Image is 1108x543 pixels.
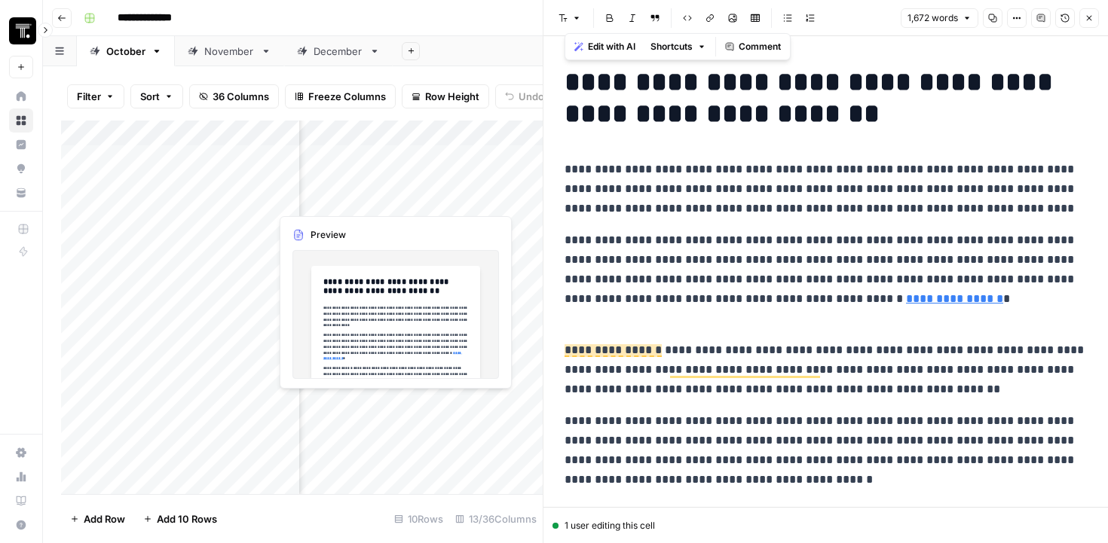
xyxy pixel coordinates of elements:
[9,17,36,44] img: Thoughtspot Logo
[650,40,693,53] span: Shortcuts
[9,84,33,108] a: Home
[175,36,284,66] a: November
[9,12,33,50] button: Workspace: Thoughtspot
[9,108,33,133] a: Browse
[314,44,363,59] div: December
[739,40,781,53] span: Comment
[449,507,543,531] div: 13/36 Columns
[61,507,134,531] button: Add Row
[285,84,396,108] button: Freeze Columns
[308,89,386,104] span: Freeze Columns
[77,89,101,104] span: Filter
[901,8,978,28] button: 1,672 words
[9,441,33,465] a: Settings
[77,36,175,66] a: October
[140,89,160,104] span: Sort
[588,40,635,53] span: Edit with AI
[189,84,279,108] button: 36 Columns
[9,133,33,157] a: Insights
[67,84,124,108] button: Filter
[719,37,787,56] button: Comment
[908,11,958,25] span: 1,672 words
[402,84,489,108] button: Row Height
[519,89,544,104] span: Undo
[495,84,554,108] button: Undo
[204,44,255,59] div: November
[130,84,183,108] button: Sort
[568,37,641,56] button: Edit with AI
[9,489,33,513] a: Learning Hub
[9,465,33,489] a: Usage
[157,511,217,526] span: Add 10 Rows
[644,37,712,56] button: Shortcuts
[284,36,393,66] a: December
[213,89,269,104] span: 36 Columns
[425,89,479,104] span: Row Height
[9,157,33,181] a: Opportunities
[106,44,145,59] div: October
[9,181,33,205] a: Your Data
[84,511,125,526] span: Add Row
[552,519,1099,532] div: 1 user editing this cell
[9,513,33,537] button: Help + Support
[134,507,226,531] button: Add 10 Rows
[388,507,449,531] div: 10 Rows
